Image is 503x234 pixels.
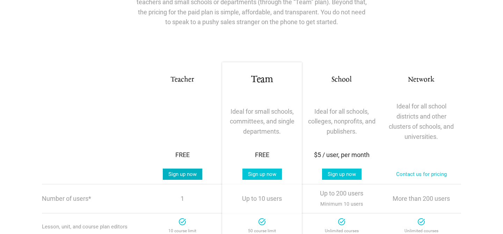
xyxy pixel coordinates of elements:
p: Up to 10 users [226,194,298,204]
a: Sign up now [322,169,362,180]
h3: Network [386,75,457,85]
h3: School [306,75,377,85]
h1: Team [226,73,298,86]
p: 1 [147,194,218,204]
span: Minimum 10 users [320,199,363,209]
h3: Teacher [147,75,218,85]
p: Up to 200 users [306,189,377,209]
div: $5 / user, per month [306,150,377,160]
p: Ideal for small schools, committees, and single departments. [226,107,298,137]
p: Ideal for all schools, colleges, nonprofits, and publishers. [306,107,377,137]
a: Sign up now [242,169,282,180]
a: Contact us for pricing [391,169,452,180]
div: Lesson, unit, and course plan editors [42,224,143,230]
a: Sign up now [163,169,202,180]
p: More than 200 users [386,194,457,204]
p: Number of users* [42,196,143,202]
div: FREE [147,150,218,160]
div: FREE [226,150,298,160]
p: Ideal for all school districts and other clusters of schools, and universities. [386,101,457,142]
